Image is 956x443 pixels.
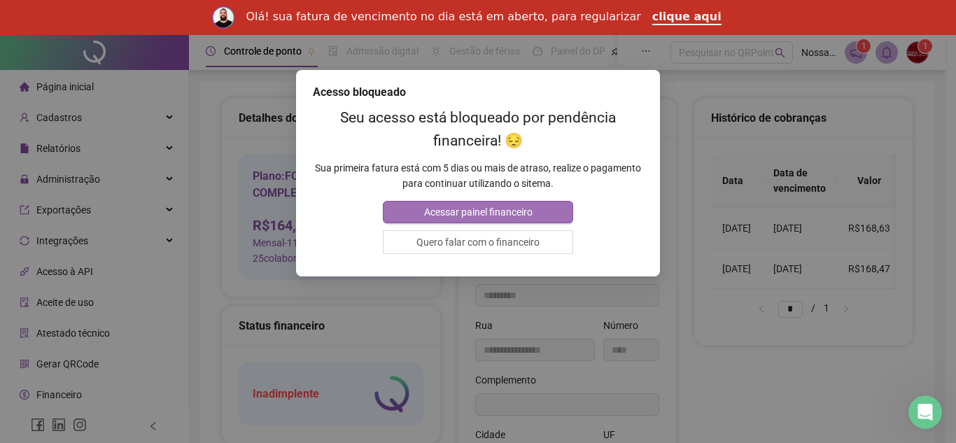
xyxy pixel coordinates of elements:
[212,6,234,29] img: Profile image for Rodolfo
[424,204,533,220] span: Acessar painel financeiro
[313,160,643,191] p: Sua primeira fatura está com 5 dias ou mais de atraso, realize o pagamento para continuar utiliza...
[313,106,643,153] h2: Seu acesso está bloqueado por pendência financeira! 😔
[652,10,722,25] a: clique aqui
[383,201,572,223] button: Acessar painel financeiro
[246,10,640,24] div: Olá! sua fatura de vencimento no dia está em aberto, para regularizar
[313,84,643,101] div: Acesso bloqueado
[383,230,572,254] button: Quero falar com o financeiro
[908,395,942,429] iframe: Intercom live chat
